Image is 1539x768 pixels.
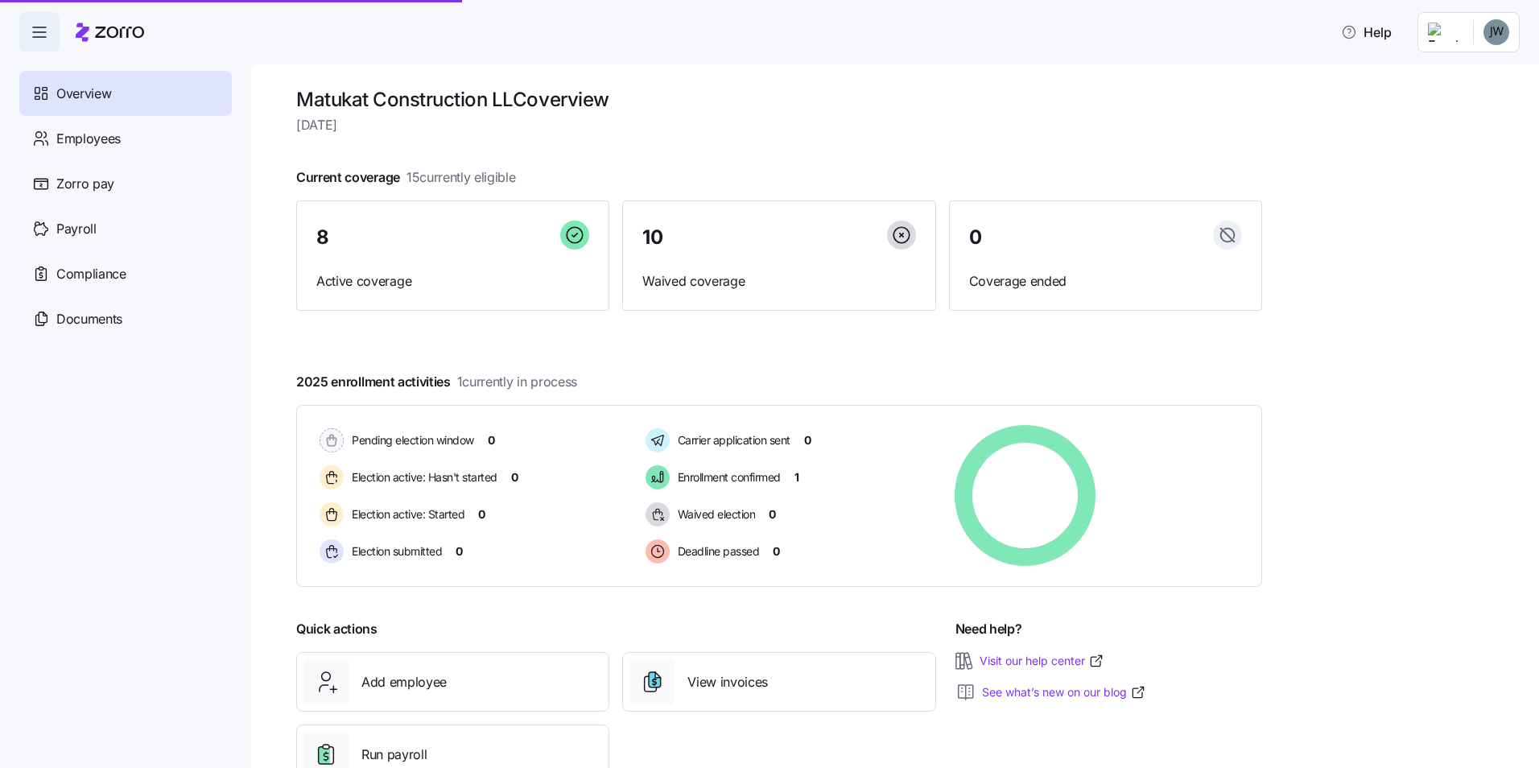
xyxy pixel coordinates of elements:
span: Current coverage [296,167,516,188]
span: Overview [56,84,111,104]
span: Run payroll [361,745,427,765]
span: Quick actions [296,619,378,639]
span: 0 [969,228,982,247]
span: 1 [794,469,799,485]
span: Zorro pay [56,174,114,194]
span: View invoices [687,672,768,692]
span: Waived election [673,506,756,522]
span: Enrollment confirmed [673,469,781,485]
span: Active coverage [316,271,589,291]
span: 0 [488,432,495,448]
span: Add employee [361,672,447,692]
span: 1 currently in process [457,372,577,392]
a: Compliance [19,251,232,296]
a: Zorro pay [19,161,232,206]
span: 0 [511,469,518,485]
a: Overview [19,71,232,116]
span: 0 [773,543,780,559]
span: 0 [456,543,463,559]
span: [DATE] [296,115,1262,135]
span: Election active: Started [347,506,464,522]
h1: Matukat Construction LLC overview [296,87,1262,112]
img: ec81f205da390930e66a9218cf0964b0 [1483,19,1509,45]
span: 15 currently eligible [406,167,516,188]
span: Election active: Hasn't started [347,469,497,485]
span: Documents [56,309,122,329]
img: Employer logo [1428,23,1460,42]
a: See what’s new on our blog [982,684,1146,700]
span: Deadline passed [673,543,760,559]
a: Employees [19,116,232,161]
span: 2025 enrollment activities [296,372,577,392]
span: Compliance [56,264,126,284]
span: Coverage ended [969,271,1242,291]
span: Carrier application sent [673,432,790,448]
span: Help [1341,23,1392,42]
a: Payroll [19,206,232,251]
span: Election submitted [347,543,442,559]
span: Payroll [56,219,97,239]
a: Visit our help center [980,653,1104,669]
span: Need help? [955,619,1022,639]
span: Employees [56,129,121,149]
span: 8 [316,228,329,247]
button: Help [1328,16,1405,48]
span: 0 [769,506,776,522]
span: Waived coverage [642,271,915,291]
span: 0 [478,506,485,522]
span: Pending election window [347,432,474,448]
span: 10 [642,228,662,247]
a: Documents [19,296,232,341]
span: 0 [804,432,811,448]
